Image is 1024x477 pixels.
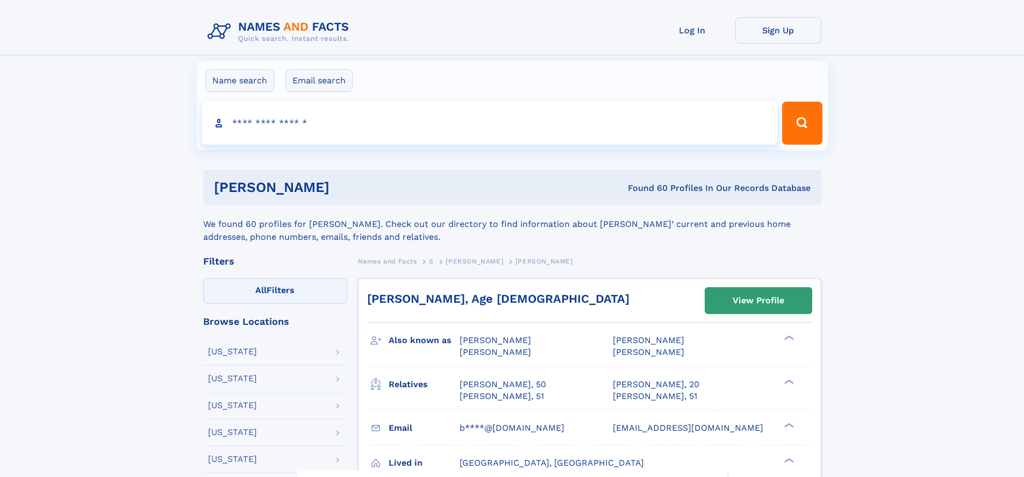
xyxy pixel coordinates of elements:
input: search input [202,102,778,145]
span: [EMAIL_ADDRESS][DOMAIN_NAME] [613,423,763,433]
div: Filters [203,257,347,266]
h3: Lived in [389,454,460,472]
h1: [PERSON_NAME] [214,181,479,194]
div: ❯ [782,378,794,385]
a: Log In [649,17,735,44]
div: [US_STATE] [208,374,257,383]
div: View Profile [733,288,784,313]
div: [US_STATE] [208,347,257,356]
div: We found 60 profiles for [PERSON_NAME]. Check out our directory to find information about [PERSON... [203,205,821,244]
div: ❯ [782,422,794,429]
span: [GEOGRAPHIC_DATA], [GEOGRAPHIC_DATA] [460,458,644,468]
h3: Relatives [389,375,460,394]
a: [PERSON_NAME], 20 [613,379,699,390]
a: View Profile [705,288,812,314]
span: All [255,285,267,295]
span: [PERSON_NAME] [515,258,573,265]
h3: Email [389,419,460,437]
h3: Also known as [389,331,460,350]
a: Names and Facts [358,254,417,268]
a: [PERSON_NAME], 51 [460,390,544,402]
a: [PERSON_NAME] [446,254,503,268]
span: [PERSON_NAME] [446,258,503,265]
div: ❯ [782,334,794,341]
span: [PERSON_NAME] [613,335,684,345]
a: [PERSON_NAME], 51 [613,390,697,402]
div: ❯ [782,457,794,464]
a: [PERSON_NAME], 50 [460,379,546,390]
button: Search Button [782,102,822,145]
div: Browse Locations [203,317,347,326]
div: [US_STATE] [208,455,257,464]
span: [PERSON_NAME] [460,335,531,345]
a: Sign Up [735,17,821,44]
a: S [429,254,434,268]
label: Name search [205,69,274,92]
img: Logo Names and Facts [203,17,358,46]
span: S [429,258,434,265]
div: [US_STATE] [208,428,257,437]
a: [PERSON_NAME], Age [DEMOGRAPHIC_DATA] [367,292,629,305]
span: [PERSON_NAME] [460,347,531,357]
span: [PERSON_NAME] [613,347,684,357]
label: Email search [285,69,353,92]
label: Filters [203,278,347,304]
div: [US_STATE] [208,401,257,410]
div: Found 60 Profiles In Our Records Database [478,182,811,194]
